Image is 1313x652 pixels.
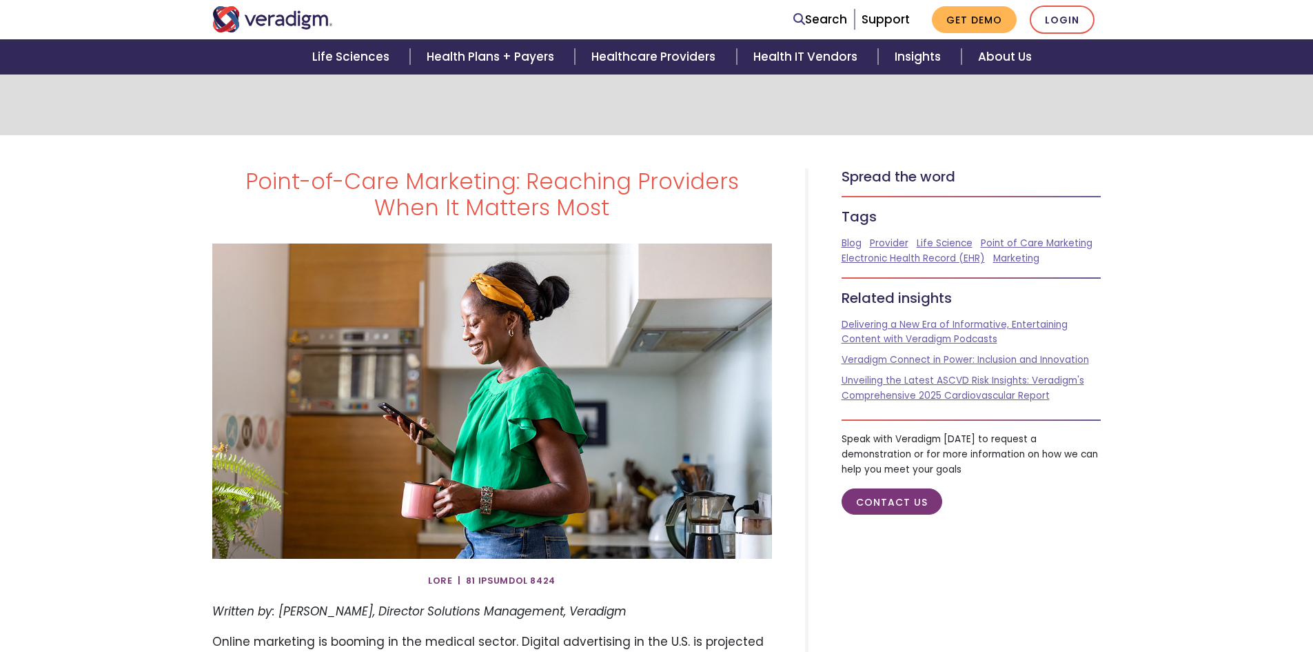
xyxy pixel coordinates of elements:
[410,39,575,75] a: Health Plans + Payers
[842,252,985,265] a: Electronic Health Record (EHR)
[842,168,1101,185] h5: Spread the word
[842,237,862,250] a: Blog
[575,39,736,75] a: Healthcare Providers
[917,237,973,250] a: Life Science
[1030,6,1095,34] a: Login
[212,168,772,221] h1: Point-of-Care Marketing: Reaching Providers When It Matters Most
[737,39,878,75] a: Health IT Vendors
[842,318,1068,346] a: Delivering a New Era of Informative, Entertaining Content with Veradigm Podcasts
[842,432,1101,477] p: Speak with Veradigm [DATE] to request a demonstration or for more information on how we can help ...
[961,39,1048,75] a: About Us
[212,603,627,620] em: Written by: [PERSON_NAME], Director Solutions Management, Veradigm
[842,208,1101,225] h5: Tags
[842,353,1089,366] a: Veradigm Connect in Power: Inclusion and Innovation
[981,237,1092,250] a: Point of Care Marketing
[993,252,1039,265] a: Marketing
[932,6,1017,33] a: Get Demo
[212,6,333,32] img: Veradigm logo
[428,570,556,592] span: Lore | 81 Ipsumdol 8424
[870,237,908,250] a: Provider
[296,39,410,75] a: Life Sciences
[842,290,1101,306] h5: Related insights
[878,39,961,75] a: Insights
[842,374,1084,402] a: Unveiling the Latest ASCVD Risk Insights: Veradigm's Comprehensive 2025 Cardiovascular Report
[842,488,942,515] a: Contact Us
[793,10,847,29] a: Search
[862,11,910,28] a: Support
